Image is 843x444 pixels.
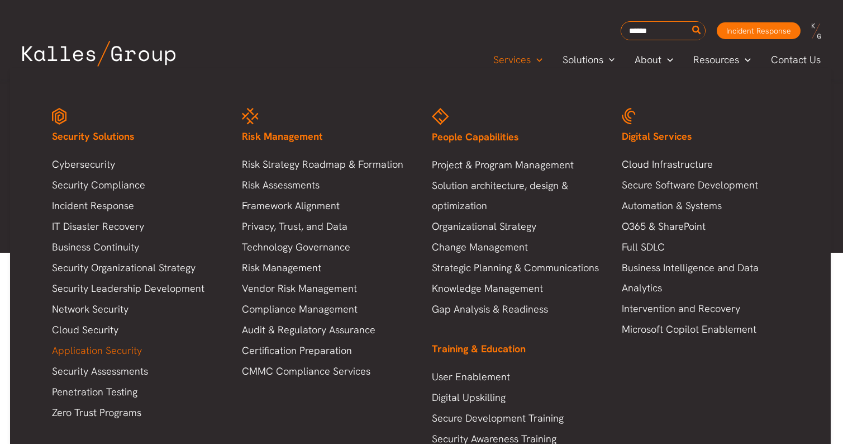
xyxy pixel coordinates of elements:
a: SolutionsMenu Toggle [553,51,625,68]
span: Contact Us [771,51,821,68]
a: Microsoft Copilot Enablement [622,319,789,339]
span: People Capabilities [432,130,519,143]
a: O365 & SharePoint [622,216,789,237]
a: Certification Preparation [242,341,409,361]
a: Risk Assessments [242,175,409,195]
a: Digital Upskilling [432,388,599,408]
a: Business Continuity [52,237,220,257]
a: Framework Alignment [242,196,409,216]
a: Incident Response [717,22,801,39]
a: Network Security [52,299,220,319]
a: ServicesMenu Toggle [483,51,553,68]
a: Cloud Security [52,320,220,340]
a: Zero Trust Programs [52,403,220,423]
span: Solutions [563,51,603,68]
a: IT Disaster Recovery [52,216,220,237]
a: Risk Management [242,258,409,278]
nav: Menu [622,154,789,339]
a: Change Management [432,237,599,257]
a: Incident Response [52,196,220,216]
a: CMMC Compliance Services [242,361,409,381]
a: User Enablement [432,367,599,387]
a: Project & Program Management [432,155,599,175]
nav: Menu [52,154,220,423]
nav: Primary Site Navigation [483,50,832,69]
nav: Menu [242,154,409,381]
a: Knowledge Management [432,278,599,299]
span: Security Solutions [52,130,135,143]
a: Privacy, Trust, and Data [242,216,409,237]
a: Risk Strategy Roadmap & Formation [242,154,409,174]
button: Search [690,22,704,40]
a: Secure Development Training [432,408,599,428]
a: Audit & Regulatory Assurance [242,320,409,340]
a: AboutMenu Toggle [625,51,683,68]
a: Technology Governance [242,237,409,257]
a: Solution architecture, design & optimization [432,176,599,216]
a: Organizational Strategy [432,216,599,237]
a: Compliance Management [242,299,409,319]
span: Menu Toggle [531,51,542,68]
img: Kalles Group [22,41,175,67]
a: Strategic Planning & Communications [432,258,599,278]
span: Digital Services [622,130,692,143]
a: Security Compliance [52,175,220,195]
a: Penetration Testing [52,382,220,402]
span: About [635,51,661,68]
a: Security Leadership Development [52,278,220,299]
a: Gap Analysis & Readiness [432,299,599,319]
a: Full SDLC [622,237,789,257]
span: Services [493,51,531,68]
a: Cybersecurity [52,154,220,174]
span: Risk Management [242,130,323,143]
a: Business Intelligence and Data Analytics [622,258,789,298]
a: Application Security [52,341,220,361]
a: Contact Us [761,51,832,68]
span: Resources [693,51,739,68]
a: Vendor Risk Management [242,278,409,299]
a: Automation & Systems [622,196,789,216]
a: Secure Software Development [622,175,789,195]
span: Menu Toggle [739,51,751,68]
span: Menu Toggle [603,51,615,68]
a: Cloud Infrastructure [622,154,789,174]
a: ResourcesMenu Toggle [683,51,761,68]
a: Security Assessments [52,361,220,381]
span: Menu Toggle [661,51,673,68]
nav: Menu [432,155,599,319]
a: Security Organizational Strategy [52,258,220,278]
span: Training & Education [432,342,526,355]
a: Intervention and Recovery [622,299,789,319]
